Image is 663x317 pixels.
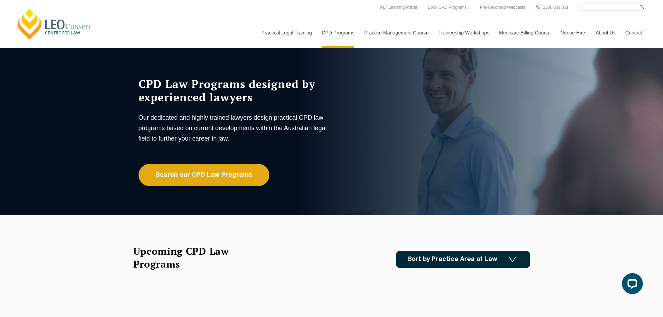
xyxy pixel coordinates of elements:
[541,3,570,11] a: 1300 039 031
[543,5,568,10] span: 1300 039 031
[139,77,330,104] h1: CPD Law Programs designed by experienced lawyers
[316,18,359,48] a: CPD Programs
[494,18,556,48] a: Medicare Billing Course
[620,18,647,48] a: Contact
[478,3,527,11] a: Pre-Recorded Webcasts
[378,3,419,11] a: PLT Learning Portal
[426,3,468,11] a: Book CPD Programs
[139,164,269,186] a: Search our CPD Law Programs
[133,245,246,270] h2: Upcoming CPD Law Programs
[616,270,646,300] iframe: LiveChat chat widget
[508,256,516,262] img: Icon
[139,112,330,144] p: Our dedicated and highly trained lawyers design practical CPD law programs based on current devel...
[16,8,93,40] a: [PERSON_NAME] Centre for Law
[590,18,620,48] a: About Us
[433,18,494,48] a: Traineeship Workshops
[256,18,317,48] a: Practical Legal Training
[396,251,530,268] a: Sort by Practice Area of Law
[556,18,590,48] a: Venue Hire
[359,18,433,48] a: Practice Management Course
